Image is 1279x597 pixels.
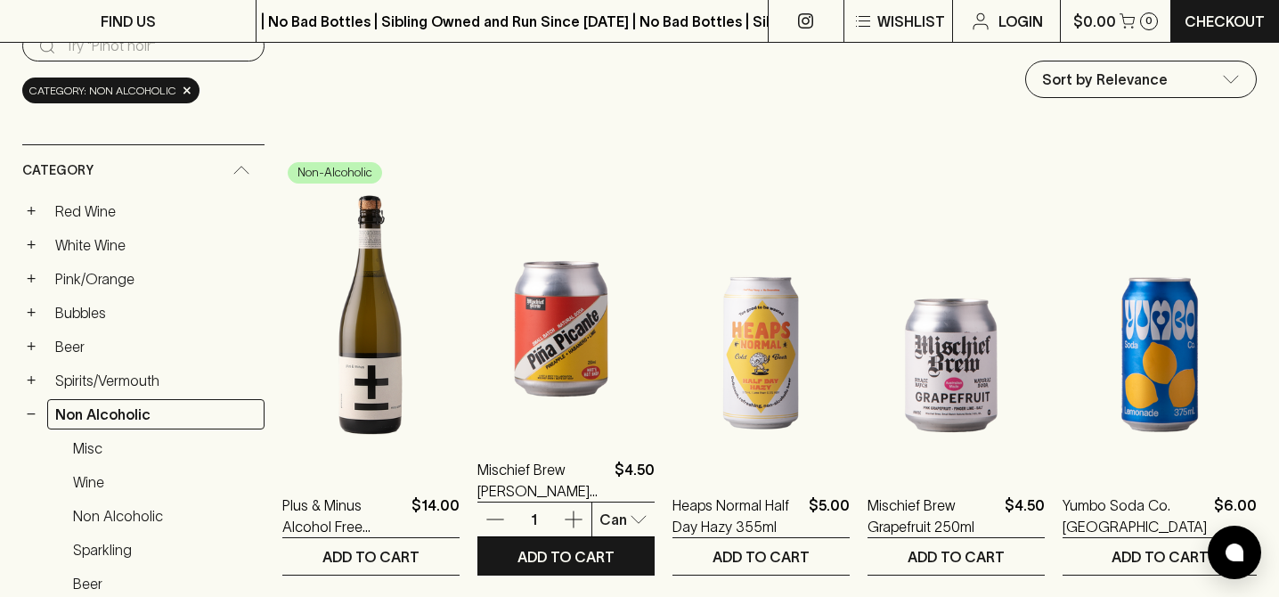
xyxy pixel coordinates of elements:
a: Bubbles [47,298,265,328]
img: Mischief Brew Grapefruit 250ml [868,156,1045,468]
p: Wishlist [877,11,945,32]
span: × [182,81,192,100]
button: + [22,304,40,322]
button: ADD TO CART [282,538,460,575]
button: + [22,270,40,288]
a: Yumbo Soda Co. [GEOGRAPHIC_DATA] [1063,495,1207,537]
button: ADD TO CART [672,538,850,575]
input: Try “Pinot noir” [65,32,250,61]
p: 0 [1145,16,1153,26]
img: Mischief Brew Pina Picante 250ml [477,120,655,432]
button: + [22,202,40,220]
p: 1 [513,510,556,529]
img: Heaps Normal Half Day Hazy 355ml [672,156,850,468]
img: Yumbo Soda Co. Lemonade [1063,156,1257,468]
p: $14.00 [411,495,460,537]
a: Red Wine [47,196,265,226]
p: ADD TO CART [517,546,615,568]
a: Sparkling [65,535,265,565]
p: $6.00 [1214,495,1257,537]
button: + [22,338,40,356]
p: ADD TO CART [1112,546,1209,568]
a: White Wine [47,230,265,260]
a: Wine [65,467,265,497]
span: Category: non alcoholic [29,82,176,100]
p: Checkout [1185,11,1265,32]
span: Category [22,159,94,182]
a: Heaps Normal Half Day Hazy 355ml [672,495,802,537]
p: $5.00 [809,495,850,537]
p: Can [599,509,627,530]
a: Misc [65,433,265,463]
div: Category [22,145,265,196]
p: Sort by Relevance [1042,69,1168,90]
p: ADD TO CART [713,546,810,568]
img: Plus & Minus Alcohol Free Prosecco NV [282,156,460,468]
p: $4.50 [615,459,655,502]
a: Plus & Minus Alcohol Free Prosecco NV [282,495,404,537]
p: $0.00 [1073,11,1116,32]
p: FIND US [101,11,156,32]
button: − [22,405,40,423]
button: + [22,236,40,254]
button: ADD TO CART [1063,538,1257,575]
div: Can [592,502,655,537]
img: bubble-icon [1226,544,1243,561]
a: Pink/Orange [47,264,265,294]
a: Mischief Brew [PERSON_NAME] Picante 250ml [477,459,607,502]
a: Non Alcoholic [65,501,265,531]
p: ADD TO CART [322,546,420,568]
button: ADD TO CART [477,538,655,575]
a: Beer [47,331,265,362]
div: Sort by Relevance [1026,61,1256,97]
a: Non Alcoholic [47,399,265,429]
a: Mischief Brew Grapefruit 250ml [868,495,998,537]
button: ADD TO CART [868,538,1045,575]
p: Login [998,11,1043,32]
button: + [22,372,40,389]
p: $4.50 [1005,495,1045,537]
a: Spirits/Vermouth [47,365,265,396]
p: ADD TO CART [908,546,1005,568]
